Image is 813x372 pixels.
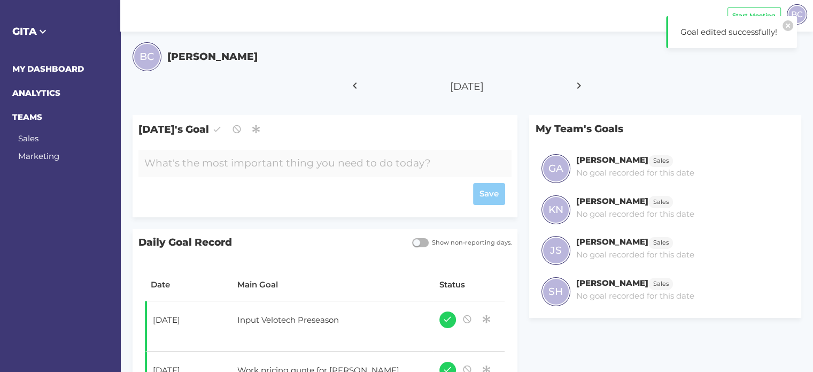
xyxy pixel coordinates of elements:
h5: GITA [12,24,109,39]
div: Main Goal [237,279,427,291]
a: ANALYTICS [12,88,60,98]
a: Sales [18,133,38,143]
h6: [PERSON_NAME] [576,196,648,206]
h6: [PERSON_NAME] [576,237,648,247]
span: Show non-reporting days. [429,238,512,247]
span: SH [548,284,563,299]
a: Marketing [18,151,59,161]
span: [DATE] [450,80,484,93]
p: No goal recorded for this date [576,290,694,302]
span: BC [140,49,154,64]
span: Sales [653,198,669,207]
p: My Team's Goals [529,115,801,142]
span: Start Meeting [732,11,776,20]
span: BC [791,8,803,20]
p: No goal recorded for this date [576,249,694,261]
div: Date [151,279,226,291]
a: Sales [648,155,673,165]
span: Daily Goal Record [133,229,406,256]
a: MY DASHBOARD [12,64,84,74]
div: Input Velotech Preseason [231,308,416,335]
span: GA [548,161,563,176]
h6: [PERSON_NAME] [576,155,648,165]
a: Sales [648,237,673,247]
span: Sales [653,156,669,165]
a: Sales [648,278,673,288]
span: Sales [653,279,669,289]
p: No goal recorded for this date [576,167,694,179]
span: Sales [653,238,669,247]
h6: [PERSON_NAME] [576,278,648,288]
div: BC [787,4,807,25]
p: No goal recorded for this date [576,208,694,221]
button: Start Meeting [727,7,781,24]
span: JS [550,243,562,258]
h5: [PERSON_NAME] [167,49,258,64]
h6: TEAMS [12,111,109,124]
span: [DATE]'s Goal [133,115,517,143]
td: [DATE] [145,301,231,352]
button: Save [473,183,506,205]
span: KN [548,202,563,217]
a: Sales [648,196,673,206]
span: Save [479,188,499,200]
div: Status [439,279,499,291]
